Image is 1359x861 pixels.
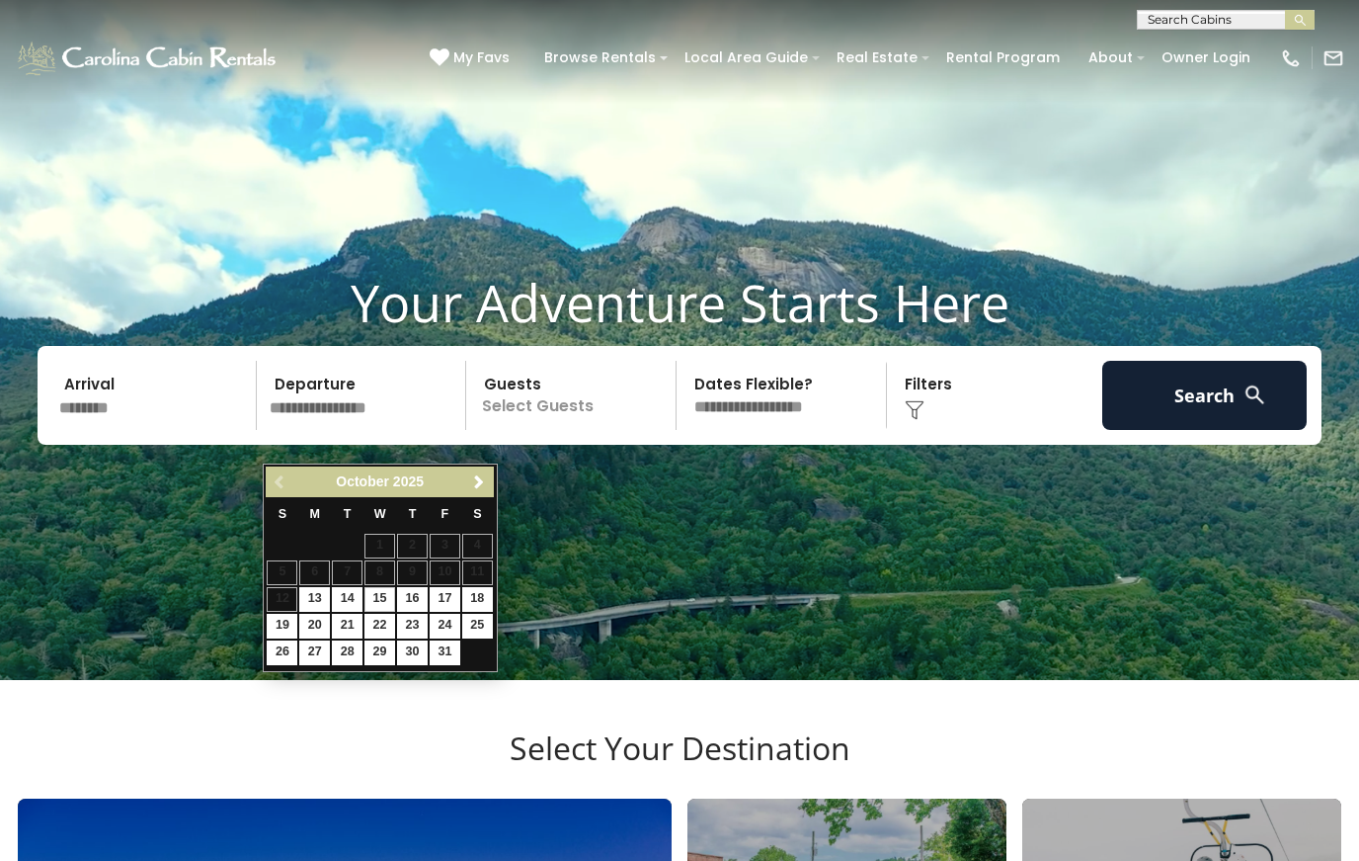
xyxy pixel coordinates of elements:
button: Search [1102,361,1307,430]
a: 22 [364,614,395,639]
span: Friday [441,507,449,521]
span: October [336,474,389,489]
a: 28 [332,641,362,665]
img: filter--v1.png [905,400,924,420]
span: Sunday [279,507,286,521]
span: My Favs [453,47,510,68]
a: Real Estate [827,43,927,73]
a: 19 [267,614,297,639]
a: 15 [364,587,395,612]
a: 16 [397,587,428,612]
a: 17 [430,587,460,612]
a: 31 [430,641,460,665]
a: My Favs [430,47,515,69]
a: Browse Rentals [534,43,666,73]
a: 30 [397,641,428,665]
img: White-1-1-2.png [15,39,281,78]
a: Rental Program [936,43,1070,73]
a: Local Area Guide [675,43,818,73]
img: phone-regular-white.png [1280,47,1302,69]
span: Tuesday [344,507,352,521]
a: 21 [332,614,362,639]
a: 18 [462,587,493,612]
a: Owner Login [1152,43,1260,73]
h1: Your Adventure Starts Here [15,272,1344,333]
a: 14 [332,587,362,612]
a: 27 [299,641,330,665]
h3: Select Your Destination [15,730,1344,799]
span: Thursday [409,507,417,521]
span: 2025 [393,474,424,489]
a: 25 [462,614,493,639]
a: 26 [267,641,297,665]
a: 20 [299,614,330,639]
p: Select Guests [472,361,676,430]
a: 23 [397,614,428,639]
a: 24 [430,614,460,639]
img: search-regular-white.png [1242,383,1267,407]
span: Saturday [473,507,481,521]
img: mail-regular-white.png [1322,47,1344,69]
a: 29 [364,641,395,665]
a: About [1079,43,1143,73]
a: Next [467,470,492,494]
span: Wednesday [374,507,386,521]
a: 13 [299,587,330,612]
span: Monday [310,507,321,521]
span: Next [471,474,487,490]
